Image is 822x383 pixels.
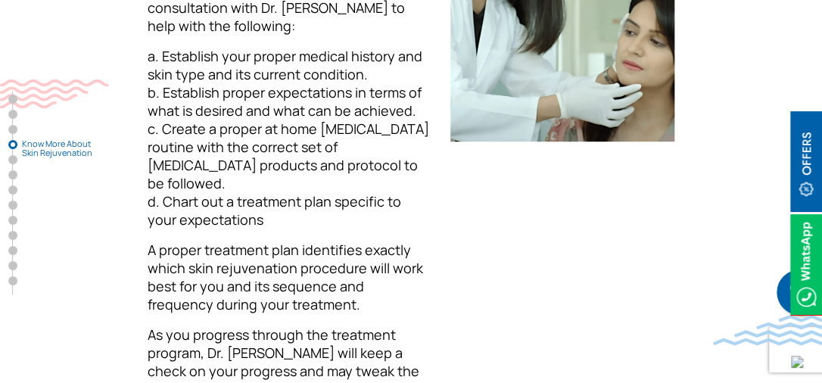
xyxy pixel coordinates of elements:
span: a. Establish your proper medical history and skin type and its current condition. b. Establish pr... [148,47,429,229]
img: Whatsappicon [790,214,822,315]
a: Know More About Skin Rejuvenation [8,140,17,149]
span: Know More About Skin Rejuvenation [22,139,98,157]
a: Whatsappicon [790,255,822,272]
span: A proper treatment plan identifies exactly which skin rejuvenation procedure will work best for y... [148,241,423,313]
img: bluewave [713,315,822,345]
img: up-blue-arrow.svg [791,356,803,368]
img: offerBt [790,111,822,212]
